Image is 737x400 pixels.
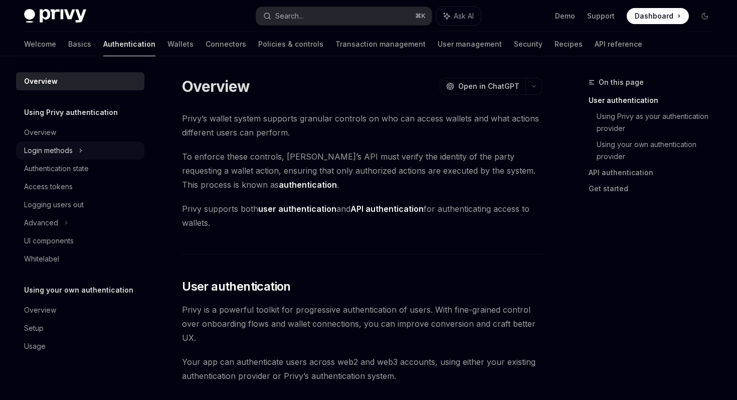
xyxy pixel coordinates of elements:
a: Security [514,32,542,56]
a: Transaction management [335,32,426,56]
a: Demo [555,11,575,21]
a: Logging users out [16,196,144,214]
strong: authentication [279,180,337,190]
span: To enforce these controls, [PERSON_NAME]’s API must verify the identity of the party requesting a... [182,150,542,192]
a: Wallets [167,32,194,56]
a: User management [438,32,502,56]
a: Whitelabel [16,250,144,268]
h5: Using Privy authentication [24,106,118,118]
div: Authentication state [24,163,89,175]
strong: user authentication [258,204,336,214]
strong: API authentication [350,204,424,214]
div: Access tokens [24,181,73,193]
a: Get started [589,181,721,197]
a: Policies & controls [258,32,323,56]
span: On this page [599,76,644,88]
a: Support [587,11,615,21]
a: Basics [68,32,91,56]
span: Privy supports both and for authenticating access to wallets. [182,202,542,230]
a: Recipes [555,32,583,56]
h1: Overview [182,77,250,95]
span: Privy is a powerful toolkit for progressive authentication of users. With fine-grained control ov... [182,303,542,345]
div: Search... [275,10,303,22]
button: Search...⌘K [256,7,431,25]
div: Login methods [24,145,73,157]
div: Advanced [24,217,58,229]
div: Overview [24,126,56,139]
div: Overview [24,304,56,316]
a: Setup [16,319,144,337]
span: Ask AI [454,11,474,21]
button: Open in ChatGPT [440,78,525,95]
a: Overview [16,301,144,319]
span: ⌘ K [415,12,426,20]
div: Whitelabel [24,253,59,265]
a: Authentication state [16,160,144,178]
span: Open in ChatGPT [458,81,519,91]
a: Dashboard [627,8,689,24]
div: Usage [24,340,46,352]
span: User authentication [182,279,291,295]
a: Overview [16,123,144,142]
div: UI components [24,235,74,247]
h5: Using your own authentication [24,284,133,296]
a: Authentication [103,32,155,56]
span: Your app can authenticate users across web2 and web3 accounts, using either your existing authent... [182,355,542,383]
span: Privy’s wallet system supports granular controls on who can access wallets and what actions diffe... [182,111,542,140]
div: Logging users out [24,199,84,211]
button: Toggle dark mode [697,8,713,24]
div: Overview [24,75,58,87]
a: Connectors [206,32,246,56]
span: Dashboard [635,11,673,21]
a: UI components [16,232,144,250]
a: Access tokens [16,178,144,196]
a: Usage [16,337,144,355]
img: dark logo [24,9,86,23]
a: Welcome [24,32,56,56]
a: API authentication [589,165,721,181]
a: Using Privy as your authentication provider [597,108,721,137]
div: Setup [24,322,44,334]
a: User authentication [589,92,721,108]
button: Ask AI [437,7,481,25]
a: Overview [16,72,144,90]
a: API reference [595,32,642,56]
a: Using your own authentication provider [597,137,721,165]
